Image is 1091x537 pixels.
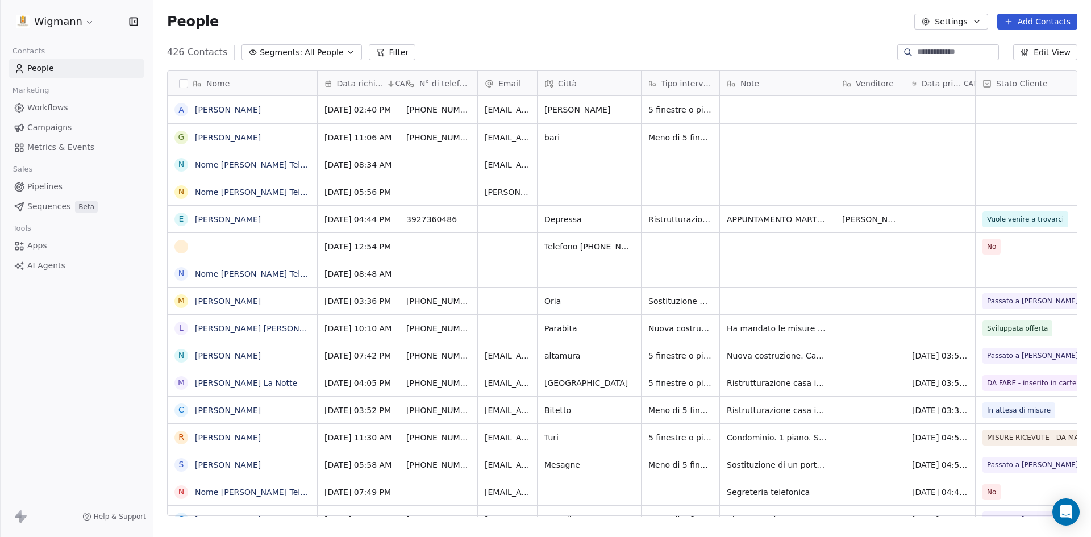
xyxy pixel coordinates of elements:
div: Email [478,71,537,95]
div: E [179,213,184,225]
span: [EMAIL_ADDRESS][PERSON_NAME][DOMAIN_NAME] [485,159,530,170]
span: [DATE] 12:42 PM [324,514,392,525]
span: 5 finestre o più di 5 [648,432,713,443]
span: Meno di 5 finestre [648,405,713,416]
span: Segreteria telefonica [727,486,828,498]
span: Help & Support [94,512,146,521]
span: [DATE] 05:58 AM [324,459,392,471]
span: Ristrutturazione casa indipendente. 3/4 infissi. Bianco. Ora legno. Vuole prev. in alluminio e pv... [727,405,828,416]
span: [DATE] 12:54 PM [324,241,392,252]
span: Nuova costruzione. Casa indipendente. [PERSON_NAME] chiudere anche subito. Pvc effetto legno (cil... [727,350,828,361]
span: All People [305,47,343,59]
button: Edit View [1013,44,1077,60]
a: Metrics & Events [9,138,144,157]
span: Meno di 5 finestre [648,514,713,525]
span: [EMAIL_ADDRESS][DOMAIN_NAME] [485,104,530,115]
div: A [178,104,184,116]
span: Data richiesta [337,78,384,89]
span: [DATE] 03:39 PM [912,405,968,416]
span: [EMAIL_ADDRESS][DOMAIN_NAME] [485,350,530,361]
span: [DATE] 11:06 AM [324,132,392,143]
span: [EMAIL_ADDRESS][DOMAIN_NAME] [485,514,530,525]
span: 5 finestre o più di 5 [648,377,713,389]
span: AI Agents [27,260,65,272]
span: [PHONE_NUMBER] [406,432,470,443]
span: Passato a [PERSON_NAME] [987,514,1078,525]
span: No [987,241,996,252]
span: Depressa [544,214,634,225]
span: [DATE] 08:48 AM [324,268,392,280]
span: [PHONE_NUMBER] [406,377,470,389]
a: [PERSON_NAME] [195,351,261,360]
span: Apps [27,240,47,252]
span: Passato a [PERSON_NAME] [987,350,1078,361]
span: Meno di 5 finestre [648,459,713,471]
span: [PERSON_NAME][EMAIL_ADDRESS][DOMAIN_NAME] [485,186,530,198]
div: N [178,349,184,361]
a: Nome [PERSON_NAME] Telefono [PHONE_NUMBER] Città Alezio Email [EMAIL_ADDRESS][DOMAIN_NAME] Inform... [195,488,1037,497]
div: grid [168,96,318,517]
span: [EMAIL_ADDRESS][DOMAIN_NAME] [485,132,530,143]
a: [PERSON_NAME] [195,433,261,442]
span: Tools [8,220,36,237]
span: [DATE] 04:49 PM [912,486,968,498]
span: [PERSON_NAME] [544,104,634,115]
div: G [178,513,185,525]
span: Ristrutturazione + ampliamento [648,214,713,225]
span: Sostituzione di un portoncino d'ingresso in legno. Color marrone (attenersi alle foto). Condomini... [727,459,828,471]
div: G [178,131,185,143]
div: N [178,486,184,498]
button: Settings [914,14,988,30]
span: Pipelines [27,181,63,193]
span: Metrics & Events [27,141,94,153]
a: Apps [9,236,144,255]
span: Telefono [PHONE_NUMBER] Città -- Email [EMAIL_ADDRESS][DOMAIN_NAME] Messaggio Ciao! Scoprendo la ... [544,241,634,252]
span: Sales [8,161,38,178]
span: [DATE] 03:36 PM [324,295,392,307]
span: [PHONE_NUMBER] [406,132,470,143]
span: [DATE] 07:49 PM [324,486,392,498]
a: [PERSON_NAME] [195,133,261,142]
a: [PERSON_NAME] [195,215,261,224]
span: Marketing [7,82,54,99]
span: CAT [964,79,977,88]
span: Bitetto [544,405,634,416]
a: Campaigns [9,118,144,137]
span: Tipo intervento [661,78,713,89]
div: S [179,459,184,471]
span: Nuova costruzione. 21 infissi e 20 [DEMOGRAPHIC_DATA]. Punta all'alluminio ma vuole alternativa i... [648,323,713,334]
span: [DATE] 04:40 PM [912,514,968,525]
div: Open Intercom Messenger [1052,498,1080,526]
span: altamura [544,350,634,361]
span: [DATE] 02:40 PM [324,104,392,115]
span: People [27,63,54,74]
span: Castellaneta [544,514,634,525]
div: Note [720,71,835,95]
a: [PERSON_NAME] [195,406,261,415]
span: [DATE] 04:53 PM [912,459,968,471]
span: [EMAIL_ADDRESS][DOMAIN_NAME] [485,405,530,416]
span: N° di telefono [419,78,470,89]
span: Passato a [PERSON_NAME] [987,295,1078,307]
div: M [178,377,185,389]
span: Data primo contatto [921,78,961,89]
span: [DATE] 04:05 PM [324,377,392,389]
span: [PHONE_NUMBER] [406,295,470,307]
button: Filter [369,44,416,60]
span: Sostituzione di 4 infissi. Ha mandato il preventivo senza prezzi. Non ha idea della spesa. Vorreb... [648,295,713,307]
div: N° di telefono [399,71,477,95]
span: Ha mandato le misure su Wa. [727,323,828,334]
span: Turi [544,432,634,443]
a: Pipelines [9,177,144,196]
span: [DATE] 03:57 PM [912,350,968,361]
div: N [178,268,184,280]
div: Venditore [835,71,905,95]
span: [EMAIL_ADDRESS][DOMAIN_NAME] [485,459,530,471]
span: [DATE] 04:44 PM [324,214,392,225]
span: [PHONE_NUMBER] [406,405,470,416]
div: Tipo intervento [642,71,719,95]
span: Venditore [856,78,894,89]
div: Data richiestaCAT [318,71,399,95]
span: Condominio. 1 piano. Sostituzione infissi. Attualmente alluminio non le piace l'isolamento acusti... [727,432,828,443]
div: Data primo contattoCAT [905,71,975,95]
